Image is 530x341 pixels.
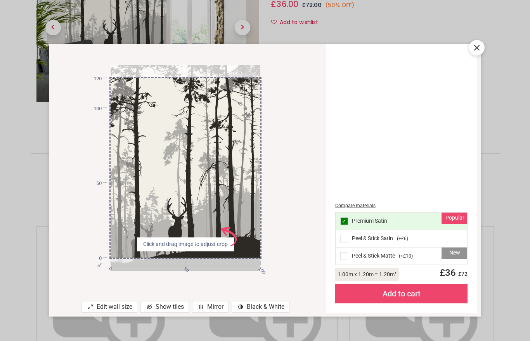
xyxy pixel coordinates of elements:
div: Premium Satin [336,213,468,230]
div: Show tiles [140,301,189,313]
div: 1.00 m x 1.20 m = 1.20 m² [335,268,399,281]
div: Popular [442,213,467,224]
div: Peel & Stick Satin [336,230,468,248]
span: cm [96,261,103,268]
div: Peel & Stick Matte [336,248,468,265]
span: 50 [87,180,102,187]
span: 0 [107,266,112,271]
span: 50 [182,266,187,271]
span: £ 72 [456,271,468,277]
div: Compare materials [335,203,468,209]
span: ( +£10 ) [399,253,413,260]
div: Mirror [192,301,229,313]
div: Black & White [232,301,289,313]
span: 120 [87,76,102,82]
span: 100 [87,106,102,112]
span: Click and drag image to adjust crop [140,241,231,248]
div: New [442,248,467,259]
span: 100 [257,266,262,271]
span: 0 [87,255,102,262]
span: £ 36 [435,267,468,278]
div: Add to cart [335,284,468,303]
span: ( +£6 ) [397,235,408,242]
span: ✓ [342,218,346,224]
div: Edit wall size [81,301,137,313]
